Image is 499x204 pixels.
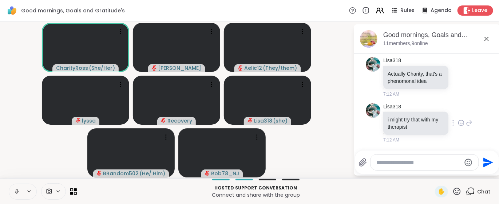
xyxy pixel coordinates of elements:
[205,171,210,176] span: audio-muted
[477,188,490,195] span: Chat
[211,170,239,177] span: Rob78_NJ
[21,7,125,14] span: Good mornings, Goals and Gratitude's
[81,185,431,191] p: Hosted support conversation
[438,187,445,196] span: ✋
[388,70,444,85] p: Actually Charity, that's a phenomonal idea
[366,57,380,72] img: https://sharewell-space-live.sfo3.digitaloceanspaces.com/user-generated/94f9971b-ca6f-4186-bcd3-a...
[247,118,253,123] span: audio-muted
[383,137,399,143] span: 7:12 AM
[158,64,202,72] span: [PERSON_NAME]
[56,64,88,72] span: CharityRoss
[472,7,487,14] span: Leave
[103,170,139,177] span: BRandom502
[388,116,444,131] p: i might try that with my therapist
[6,4,18,17] img: ShareWell Logomark
[360,30,377,48] img: Good mornings, Goals and Gratitude's , Oct 06
[75,118,80,123] span: audio-muted
[238,65,243,71] span: audio-muted
[82,117,96,124] span: lyssa
[383,31,494,40] div: Good mornings, Goals and Gratitude's , [DATE]
[81,191,431,199] p: Connect and share with the group
[383,91,399,97] span: 7:12 AM
[383,103,401,111] a: Lisa318
[152,65,157,71] span: audio-muted
[366,103,380,118] img: https://sharewell-space-live.sfo3.digitaloceanspaces.com/user-generated/94f9971b-ca6f-4186-bcd3-a...
[254,117,272,124] span: Lisa318
[97,171,102,176] span: audio-muted
[273,117,288,124] span: ( she )
[263,64,297,72] span: ( They/them )
[383,57,401,64] a: Lisa318
[167,117,192,124] span: Recovery
[161,118,166,123] span: audio-muted
[376,159,461,166] textarea: Type your message
[479,154,495,171] button: Send
[383,40,428,47] p: 11 members, 9 online
[464,158,473,167] button: Emoji picker
[400,7,415,14] span: Rules
[89,64,115,72] span: ( She/Her )
[245,64,262,72] span: Aelic12
[140,170,166,177] span: ( He/ Him )
[431,7,452,14] span: Agenda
